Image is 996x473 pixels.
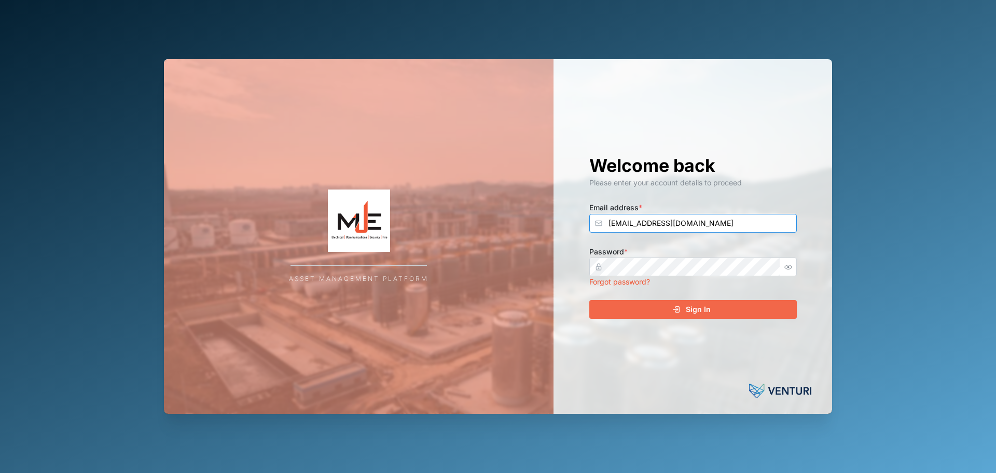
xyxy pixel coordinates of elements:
label: Password [589,246,628,258]
img: Company Logo [255,190,463,252]
div: Asset Management Platform [289,274,428,284]
h1: Welcome back [589,154,797,177]
div: Please enter your account details to proceed [589,177,797,188]
span: Sign In [686,301,711,318]
a: Forgot password? [589,277,650,286]
button: Sign In [589,300,797,319]
label: Email address [589,202,642,213]
input: Enter your email [589,214,797,233]
img: Venturi [749,381,811,401]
